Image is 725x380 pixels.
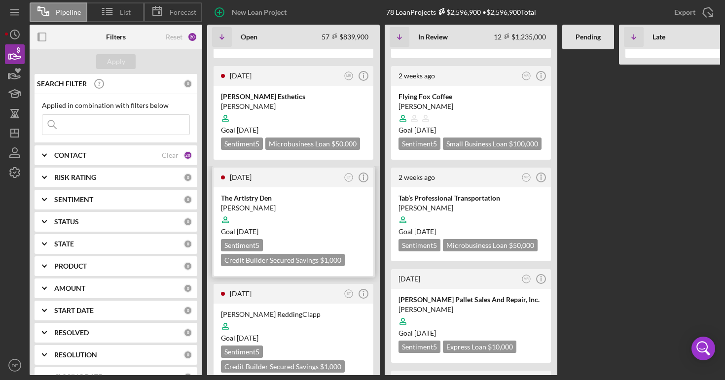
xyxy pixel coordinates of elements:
[524,74,529,77] text: MR
[56,8,81,16] span: Pipeline
[37,80,87,88] b: SEARCH FILTER
[54,151,86,159] b: CONTACT
[418,33,448,41] b: In Review
[221,138,263,150] div: Sentiment 5
[390,268,552,364] a: [DATE]MR[PERSON_NAME] Pallet Sales And Repair, Inc.[PERSON_NAME]Goal [DATE]Sentiment5Express Loan...
[207,2,296,22] button: New Loan Project
[342,287,356,301] button: ET
[221,227,258,236] span: Goal
[509,139,538,148] span: $100,000
[414,227,436,236] time: 07/12/2025
[386,8,536,16] div: 78 Loan Projects • $2,596,900 Total
[664,2,720,22] button: Export
[347,175,351,179] text: ET
[230,71,252,80] time: 2025-09-19 19:35
[221,345,263,358] div: Sentiment 5
[347,292,351,295] text: ET
[399,173,435,181] time: 2025-09-08 11:18
[42,102,190,109] div: Applied in combination with filters below
[221,193,366,203] div: The Artistry Den
[183,173,192,182] div: 0
[230,289,252,298] time: 2025-09-19 13:51
[399,295,544,305] div: [PERSON_NAME] Pallet Sales And Repair, Inc.
[520,69,533,83] button: MR
[230,173,252,181] time: 2025-09-19 14:51
[183,151,192,160] div: 20
[576,33,601,41] b: Pending
[399,341,440,353] div: Sentiment 5
[346,74,351,77] text: MR
[399,193,544,203] div: Tab’s Professional Transportation
[320,362,341,371] span: $1,000
[399,71,435,80] time: 2025-09-08 17:26
[443,138,542,150] div: Small Business Loan
[691,337,715,360] div: Open Intercom Messenger
[183,79,192,88] div: 0
[524,175,529,179] text: MR
[221,239,263,251] div: Sentiment 5
[342,69,356,83] button: MR
[520,273,533,286] button: MR
[183,195,192,204] div: 0
[54,262,87,270] b: PRODUCT
[54,196,93,204] b: SENTIMENT
[237,126,258,134] time: 11/03/2025
[221,92,366,102] div: [PERSON_NAME] Esthetics
[399,227,436,236] span: Goal
[54,284,85,292] b: AMOUNT
[320,256,341,264] span: $1,000
[54,173,96,181] b: RISK RATING
[221,360,345,373] div: Credit Builder Secured Savings
[221,310,366,319] div: [PERSON_NAME] ReddingClapp
[488,343,513,351] span: $10,000
[221,334,258,342] span: Goal
[187,32,197,42] div: 20
[399,102,544,111] div: [PERSON_NAME]
[399,239,440,251] div: Sentiment 5
[331,139,357,148] span: $50,000
[494,33,546,41] div: 12 $1,235,000
[237,334,258,342] time: 11/03/2025
[170,8,196,16] span: Forecast
[520,171,533,184] button: MR
[221,254,345,266] div: Credit Builder Secured Savings
[232,2,287,22] div: New Loan Project
[54,329,89,337] b: RESOLVED
[183,328,192,337] div: 0
[183,262,192,271] div: 0
[54,240,74,248] b: STATE
[12,363,18,368] text: DF
[96,54,136,69] button: Apply
[524,277,529,280] text: MR
[212,166,375,277] a: [DATE]ETThe Artistry Den[PERSON_NAME]Goal [DATE]Sentiment5Credit Builder Secured Savings $1,000
[221,102,366,111] div: [PERSON_NAME]
[54,218,79,226] b: STATUS
[183,284,192,293] div: 0
[399,126,436,134] span: Goal
[183,240,192,248] div: 0
[54,307,94,314] b: START DATE
[183,217,192,226] div: 0
[399,305,544,314] div: [PERSON_NAME]
[443,341,516,353] div: Express Loan
[390,65,552,161] a: 2 weeks agoMRFlying Fox Coffee[PERSON_NAME]Goal [DATE]Sentiment5Small Business Loan $100,000
[5,355,25,375] button: DF
[237,227,258,236] time: 10/13/2025
[414,329,436,337] time: 09/29/2025
[390,166,552,263] a: 2 weeks agoMRTab’s Professional Transportation[PERSON_NAME]Goal [DATE]Sentiment5Microbusiness Loa...
[212,65,375,161] a: [DATE]MR[PERSON_NAME] Esthetics[PERSON_NAME]Goal [DATE]Sentiment5Microbusiness Loan $50,000
[183,306,192,315] div: 0
[54,351,97,359] b: RESOLUTION
[509,241,534,249] span: $50,000
[221,126,258,134] span: Goal
[399,275,420,283] time: 2025-09-03 17:03
[221,203,366,213] div: [PERSON_NAME]
[342,171,356,184] button: ET
[414,126,436,134] time: 03/31/2024
[106,33,126,41] b: Filters
[183,350,192,359] div: 0
[674,2,695,22] div: Export
[162,151,179,159] div: Clear
[399,329,436,337] span: Goal
[399,92,544,102] div: Flying Fox Coffee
